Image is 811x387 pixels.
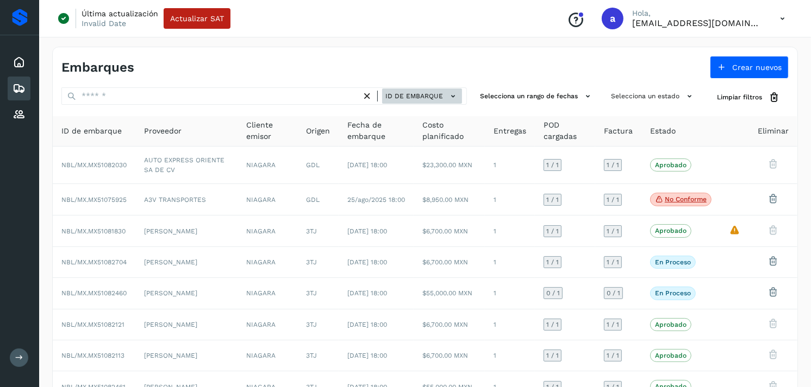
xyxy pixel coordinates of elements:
span: Entregas [494,125,526,137]
td: GDL [297,147,339,184]
span: [DATE] 18:00 [347,227,387,235]
span: Actualizar SAT [170,15,224,22]
p: En proceso [655,289,691,297]
span: Eliminar [758,125,789,137]
span: 25/ago/2025 18:00 [347,196,405,204]
span: NBL/MX.MX51082704 [61,258,127,266]
td: $6,700.00 MXN [414,247,485,278]
td: $23,300.00 MXN [414,147,485,184]
button: Limpiar filtros [708,87,789,107]
span: [DATE] 18:00 [347,352,387,359]
p: Aprobado [655,321,687,328]
h4: Embarques [61,60,134,75]
td: 1 [485,247,535,278]
button: Crear nuevos [710,56,789,79]
td: NIAGARA [238,147,297,184]
span: Origen [306,125,330,137]
span: 1 / 1 [607,162,619,168]
td: [PERSON_NAME] [135,340,238,371]
td: NIAGARA [238,247,297,278]
span: Limpiar filtros [717,92,762,102]
span: 1 / 1 [546,352,559,359]
td: [PERSON_NAME] [135,247,238,278]
span: Fecha de embarque [347,119,405,142]
td: NIAGARA [238,340,297,371]
td: 3TJ [297,309,339,340]
p: Aprobado [655,352,687,359]
button: Selecciona un rango de fechas [476,87,598,105]
span: Proveedor [144,125,182,137]
span: Factura [604,125,633,137]
span: [DATE] 18:00 [347,161,387,169]
span: 1 / 1 [607,352,619,359]
button: Selecciona un estado [607,87,700,105]
td: [PERSON_NAME] [135,278,238,309]
td: AUTO EXPRESS ORIENTE SA DE CV [135,147,238,184]
td: 3TJ [297,340,339,371]
p: No conforme [665,195,707,203]
button: Actualizar SAT [164,8,230,29]
td: $6,700.00 MXN [414,340,485,371]
span: NBL/MX.MX51082030 [61,161,127,169]
td: 1 [485,215,535,246]
td: 3TJ [297,215,339,246]
td: NIAGARA [238,184,297,216]
td: [PERSON_NAME] [135,215,238,246]
span: 0 / 1 [607,290,620,296]
span: Costo planificado [422,119,476,142]
button: ID de embarque [382,88,462,104]
td: $6,700.00 MXN [414,215,485,246]
td: $8,950.00 MXN [414,184,485,216]
p: Aprobado [655,161,687,169]
span: 0 / 1 [546,290,560,296]
span: POD cargadas [544,119,587,142]
td: [PERSON_NAME] [135,309,238,340]
p: Invalid Date [82,18,126,28]
p: alejperez@niagarawater.com [632,18,763,28]
td: 1 [485,278,535,309]
td: 3TJ [297,278,339,309]
span: 1 / 1 [607,196,619,203]
p: Última actualización [82,9,158,18]
p: Hola, [632,9,763,18]
span: [DATE] 18:00 [347,289,387,297]
td: 1 [485,340,535,371]
div: Embarques [8,77,30,100]
td: 1 [485,309,535,340]
span: Estado [650,125,676,137]
span: NBL/MX.MX51081830 [61,227,126,235]
span: NBL/MX.MX51082460 [61,289,127,297]
span: 1 / 1 [546,196,559,203]
span: 1 / 1 [607,228,619,234]
div: Inicio [8,50,30,74]
span: 1 / 1 [546,228,559,234]
td: 1 [485,147,535,184]
span: 1 / 1 [546,259,559,265]
td: A3V TRANSPORTES [135,184,238,216]
span: Cliente emisor [246,119,289,142]
td: 1 [485,184,535,216]
span: NBL/MX.MX51082113 [61,352,124,359]
td: 3TJ [297,247,339,278]
td: NIAGARA [238,278,297,309]
span: [DATE] 18:00 [347,258,387,266]
span: 1 / 1 [546,162,559,168]
span: 1 / 1 [546,321,559,328]
p: Aprobado [655,227,687,234]
td: $6,700.00 MXN [414,309,485,340]
span: Crear nuevos [732,64,782,71]
td: GDL [297,184,339,216]
p: En proceso [655,258,691,266]
span: NBL/MX.MX51075925 [61,196,127,204]
span: ID de embarque [61,125,122,137]
div: Proveedores [8,103,30,126]
td: NIAGARA [238,309,297,340]
td: NIAGARA [238,215,297,246]
span: 1 / 1 [607,259,619,265]
span: 1 / 1 [607,321,619,328]
td: $55,000.00 MXN [414,278,485,309]
span: [DATE] 18:00 [347,321,387,328]
span: ID de embarque [385,91,443,101]
span: NBL/MX.MX51082121 [61,321,124,328]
